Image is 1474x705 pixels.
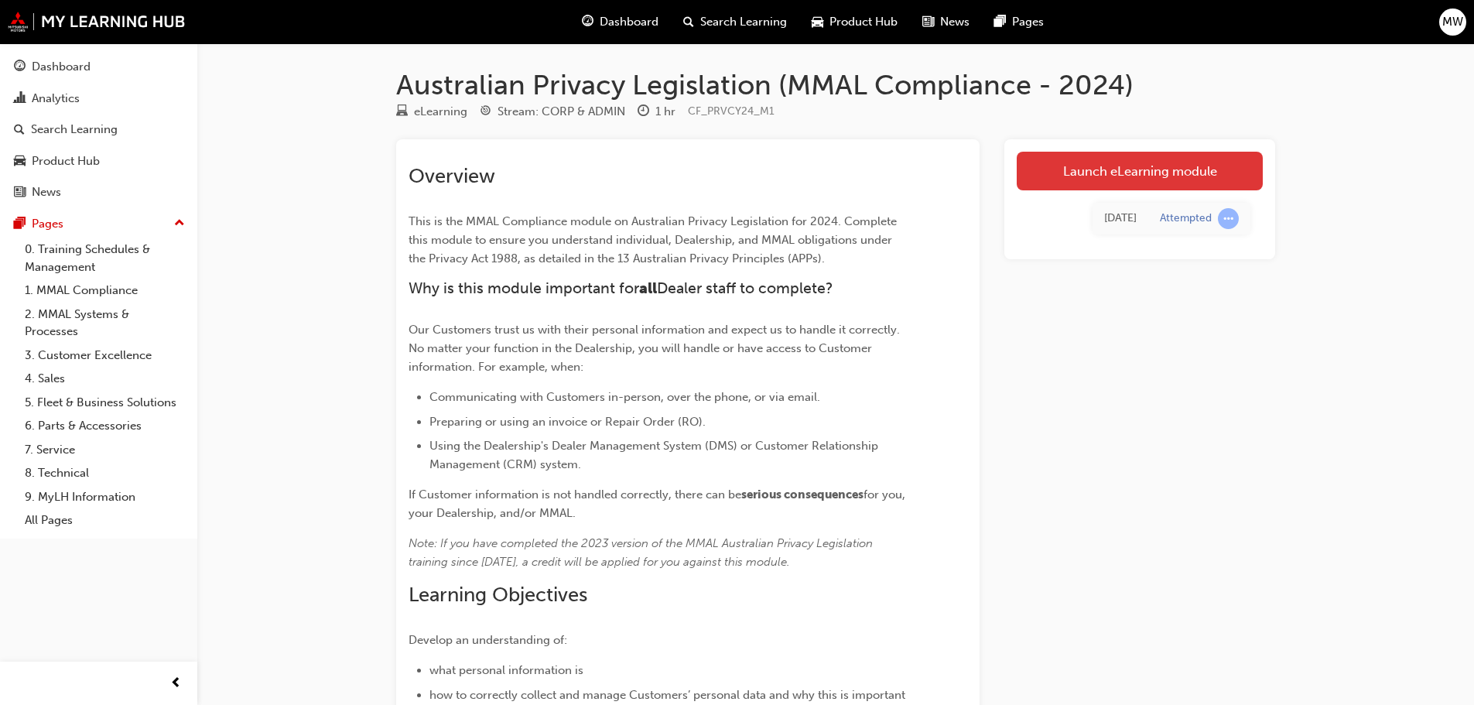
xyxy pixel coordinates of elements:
[639,279,657,297] span: all
[799,6,910,38] a: car-iconProduct Hub
[19,344,191,368] a: 3. Customer Excellence
[19,367,191,391] a: 4. Sales
[657,279,833,297] span: Dealer staff to complete?
[170,674,182,693] span: prev-icon
[829,13,898,31] span: Product Hub
[19,438,191,462] a: 7. Service
[700,13,787,31] span: Search Learning
[600,13,658,31] span: Dashboard
[429,415,706,429] span: Preparing or using an invoice or Repair Order (RO).
[741,488,864,501] span: serious consequences
[638,105,649,119] span: clock-icon
[1104,210,1137,228] div: Tue Aug 19 2025 14:03:50 GMT+1000 (Australian Eastern Standard Time)
[414,103,467,121] div: eLearning
[409,214,900,265] span: This is the MMAL Compliance module on Australian Privacy Legislation for 2024. Complete this modu...
[480,102,625,121] div: Stream
[32,215,63,233] div: Pages
[1439,9,1466,36] button: MW
[6,178,191,207] a: News
[638,102,675,121] div: Duration
[14,60,26,74] span: guage-icon
[940,13,970,31] span: News
[32,90,80,108] div: Analytics
[6,84,191,113] a: Analytics
[683,12,694,32] span: search-icon
[1160,211,1212,226] div: Attempted
[429,663,583,677] span: what personal information is
[409,164,495,188] span: Overview
[429,688,905,702] span: how to correctly collect and manage Customers’ personal data and why this is important
[569,6,671,38] a: guage-iconDashboard
[31,121,118,139] div: Search Learning
[1218,208,1239,229] span: learningRecordVerb_ATTEMPT-icon
[19,303,191,344] a: 2. MMAL Systems & Processes
[409,279,639,297] span: Why is this module important for
[1012,13,1044,31] span: Pages
[910,6,982,38] a: news-iconNews
[14,186,26,200] span: news-icon
[19,485,191,509] a: 9. MyLH Information
[19,279,191,303] a: 1. MMAL Compliance
[409,633,567,647] span: Develop an understanding of:
[6,53,191,81] a: Dashboard
[14,123,25,137] span: search-icon
[396,105,408,119] span: learningResourceType_ELEARNING-icon
[409,323,903,374] span: Our Customers trust us with their personal information and expect us to handle it correctly. No m...
[396,68,1275,102] h1: Australian Privacy Legislation (MMAL Compliance - 2024)
[994,12,1006,32] span: pages-icon
[19,508,191,532] a: All Pages
[922,12,934,32] span: news-icon
[14,217,26,231] span: pages-icon
[14,155,26,169] span: car-icon
[429,439,881,471] span: Using the Dealership's Dealer Management System (DMS) or Customer Relationship Management (CRM) s...
[6,210,191,238] button: Pages
[396,102,467,121] div: Type
[409,583,587,607] span: Learning Objectives
[19,391,191,415] a: 5. Fleet & Business Solutions
[498,103,625,121] div: Stream: CORP & ADMIN
[32,152,100,170] div: Product Hub
[582,12,593,32] span: guage-icon
[174,214,185,234] span: up-icon
[19,461,191,485] a: 8. Technical
[32,183,61,201] div: News
[19,414,191,438] a: 6. Parts & Accessories
[32,58,91,76] div: Dashboard
[655,103,675,121] div: 1 hr
[671,6,799,38] a: search-iconSearch Learning
[6,147,191,176] a: Product Hub
[8,12,186,32] img: mmal
[812,12,823,32] span: car-icon
[1017,152,1263,190] a: Launch eLearning module
[688,104,775,118] span: Learning resource code
[480,105,491,119] span: target-icon
[1442,13,1463,31] span: MW
[6,115,191,144] a: Search Learning
[6,50,191,210] button: DashboardAnalyticsSearch LearningProduct HubNews
[409,488,741,501] span: If Customer information is not handled correctly, there can be
[429,390,820,404] span: Communicating with Customers in-person, over the phone, or via email.
[982,6,1056,38] a: pages-iconPages
[409,536,876,569] span: Note: If you have completed the 2023 version of the MMAL Australian Privacy Legislation training ...
[19,238,191,279] a: 0. Training Schedules & Management
[14,92,26,106] span: chart-icon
